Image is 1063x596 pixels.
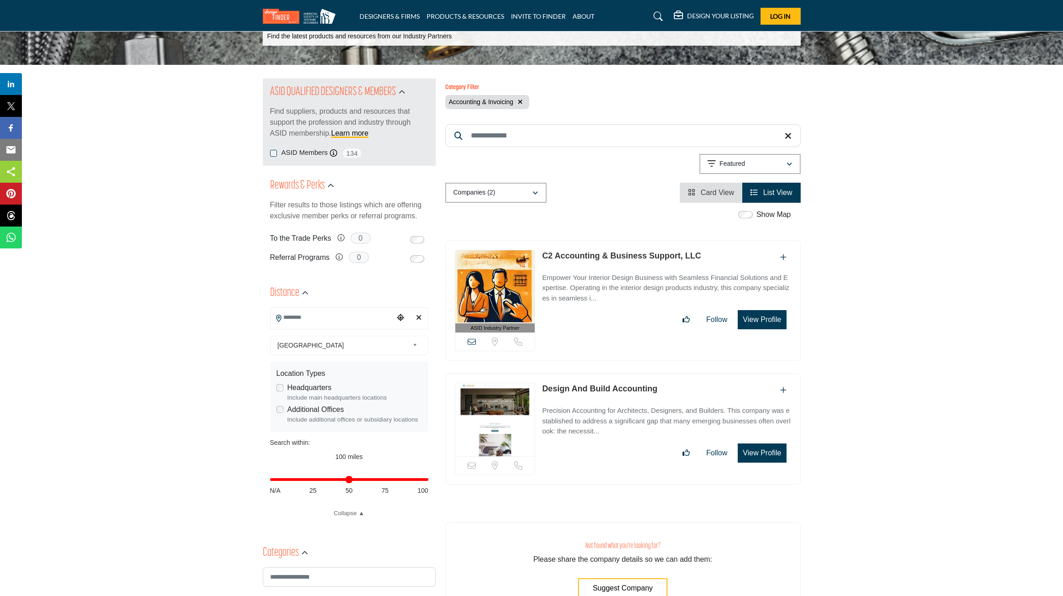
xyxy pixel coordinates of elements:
a: Learn more [331,129,369,137]
img: Site Logo [263,9,340,24]
h3: Not found what you're looking for? [464,541,782,551]
p: Filter results to those listings which are offering exclusive member perks or referral programs. [270,200,428,222]
span: 50 [345,486,353,496]
a: PRODUCTS & RESOURCES [427,12,504,20]
a: View Card [688,189,734,196]
span: 100 [417,486,428,496]
button: Featured [699,154,801,174]
p: C2 Accounting & Business Support, LLC [542,250,701,262]
p: Design And Build Accounting [542,383,657,395]
label: To the Trade Perks [270,230,331,246]
label: Headquarters [287,382,332,393]
a: DESIGNERS & FIRMS [360,12,420,20]
span: N/A [270,486,281,496]
p: Featured [719,159,745,169]
label: Show Map [756,209,791,220]
a: Collapse ▲ [270,509,428,518]
h2: Distance [270,285,299,301]
span: Please share the company details so we can add them: [533,555,712,563]
input: Switch to To the Trade Perks [410,236,425,243]
div: Search within: [270,438,428,448]
div: DESIGN YOUR LISTING [674,11,754,22]
a: Add To List [780,253,787,261]
label: Additional Offices [287,404,344,415]
span: 0 [349,252,369,263]
input: ASID Members checkbox [270,150,277,157]
a: C2 Accounting & Business Support, LLC [542,251,701,260]
button: Log In [761,8,801,25]
button: Follow [700,444,733,462]
button: View Profile [738,443,786,463]
a: View List [750,189,792,196]
p: Companies (2) [453,188,495,197]
p: Precision Accounting for Architects, Designers, and Builders. This company was established to add... [542,406,791,437]
span: 75 [381,486,389,496]
label: ASID Members [281,148,328,158]
a: ABOUT [573,12,594,20]
button: View Profile [738,310,786,329]
label: Referral Programs [270,249,330,265]
li: List View [742,183,800,203]
div: Clear search location [412,308,426,328]
p: Find the latest products and resources from our Industry Partners [267,32,452,41]
button: Follow [700,311,733,329]
img: C2 Accounting & Business Support, LLC [455,250,535,323]
h6: Category Filter [445,84,530,92]
a: Precision Accounting for Architects, Designers, and Builders. This company was established to add... [542,400,791,437]
a: Search [645,9,669,24]
input: Search Keyword [445,124,801,147]
input: Search Location [271,308,394,326]
span: [GEOGRAPHIC_DATA] [277,340,409,351]
span: 25 [309,486,317,496]
div: Choose your current location [394,308,407,328]
div: Include main headquarters locations [287,393,422,402]
a: Empower Your Interior Design Business with Seamless Financial Solutions and Expertise. Operating ... [542,267,791,304]
h2: ASID QUALIFIED DESIGNERS & MEMBERS [270,84,396,100]
input: Search Category [263,567,436,587]
span: Log In [770,12,791,20]
span: List View [763,189,792,196]
span: Card View [701,189,735,196]
button: Like listing [677,444,696,462]
span: 134 [342,148,362,159]
span: 100 miles [335,453,363,460]
button: Companies (2) [445,183,547,203]
img: Design And Build Accounting [455,383,535,456]
button: Like listing [677,311,696,329]
div: Include additional offices or subsidiary locations [287,415,422,424]
span: 0 [350,232,371,244]
input: Switch to Referral Programs [410,255,425,263]
a: ASID Industry Partner [455,250,535,333]
p: Find suppliers, products and resources that support the profession and industry through ASID memb... [270,106,428,139]
a: Design And Build Accounting [542,384,657,393]
span: ASID Industry Partner [470,324,519,332]
div: Location Types [276,368,422,379]
span: Suggest Company [593,584,653,592]
h5: DESIGN YOUR LISTING [687,12,754,20]
li: Card View [680,183,742,203]
span: Accounting & Invoicing [449,98,514,105]
p: Empower Your Interior Design Business with Seamless Financial Solutions and Expertise. Operating ... [542,273,791,304]
h2: Categories [263,545,299,561]
a: INVITE TO FINDER [511,12,566,20]
a: Add To List [780,386,787,394]
h2: Rewards & Perks [270,178,325,194]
